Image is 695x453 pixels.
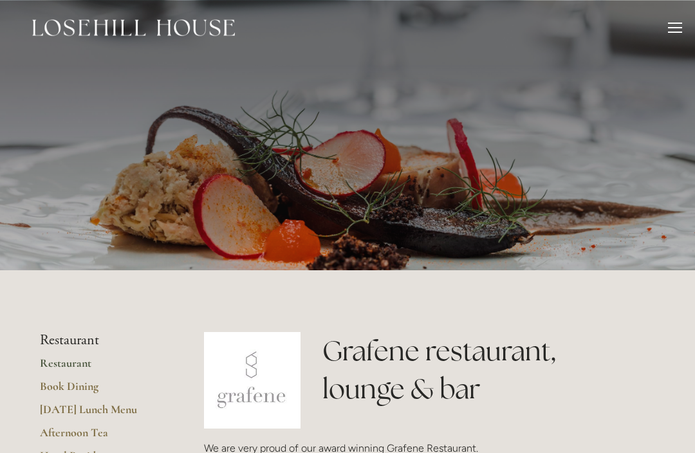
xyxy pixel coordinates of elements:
[40,332,163,349] li: Restaurant
[40,402,163,425] a: [DATE] Lunch Menu
[40,379,163,402] a: Book Dining
[322,332,655,408] h1: Grafene restaurant, lounge & bar
[32,19,235,36] img: Losehill House
[40,425,163,448] a: Afternoon Tea
[40,356,163,379] a: Restaurant
[204,332,301,429] img: grafene.jpg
